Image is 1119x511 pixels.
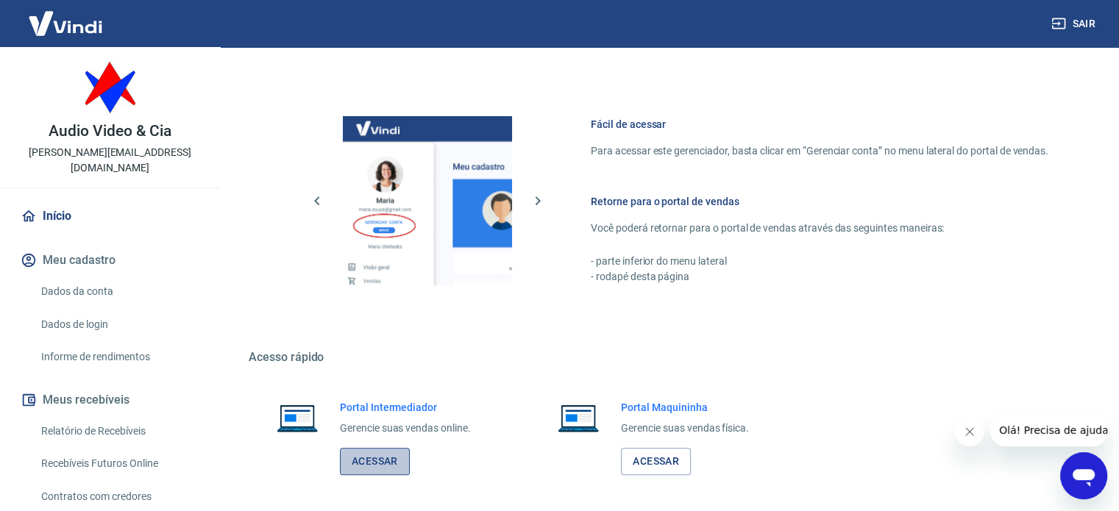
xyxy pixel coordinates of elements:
[249,350,1084,365] h5: Acesso rápido
[1060,452,1107,499] iframe: Botão para abrir a janela de mensagens
[591,194,1048,209] h6: Retorne para o portal de vendas
[340,421,471,436] p: Gerencie suas vendas online.
[621,421,749,436] p: Gerencie suas vendas física.
[49,124,171,139] p: Audio Video & Cia
[12,145,208,176] p: [PERSON_NAME][EMAIL_ADDRESS][DOMAIN_NAME]
[591,143,1048,159] p: Para acessar este gerenciador, basta clicar em “Gerenciar conta” no menu lateral do portal de ven...
[35,449,202,479] a: Recebíveis Futuros Online
[81,59,140,118] img: 781f5b06-a316-4b54-ab84-1b3890fb34ae.jpeg
[955,417,984,446] iframe: Fechar mensagem
[266,400,328,435] img: Imagem de um notebook aberto
[990,414,1107,446] iframe: Mensagem da empresa
[621,448,691,475] a: Acessar
[35,276,202,307] a: Dados da conta
[18,200,202,232] a: Início
[9,10,124,22] span: Olá! Precisa de ajuda?
[591,221,1048,236] p: Você poderá retornar para o portal de vendas através das seguintes maneiras:
[547,400,609,435] img: Imagem de um notebook aberto
[340,400,471,415] h6: Portal Intermediador
[18,1,113,46] img: Vindi
[343,116,512,285] img: Imagem da dashboard mostrando o botão de gerenciar conta na sidebar no lado esquerdo
[591,254,1048,269] p: - parte inferior do menu lateral
[591,269,1048,285] p: - rodapé desta página
[35,310,202,340] a: Dados de login
[35,416,202,446] a: Relatório de Recebíveis
[18,384,202,416] button: Meus recebíveis
[1048,10,1101,37] button: Sair
[621,400,749,415] h6: Portal Maquininha
[591,117,1048,132] h6: Fácil de acessar
[340,448,410,475] a: Acessar
[18,244,202,276] button: Meu cadastro
[35,342,202,372] a: Informe de rendimentos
